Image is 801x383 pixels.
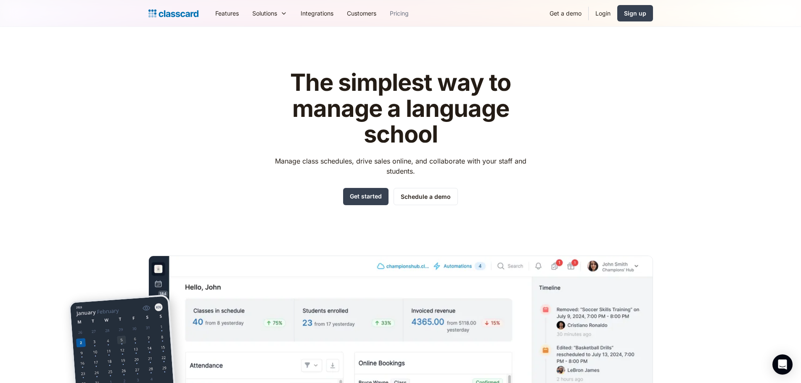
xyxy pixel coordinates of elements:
div: Solutions [246,4,294,23]
div: Open Intercom Messenger [772,354,793,375]
a: Sign up [617,5,653,21]
h1: The simplest way to manage a language school [267,70,534,148]
a: Schedule a demo [394,188,458,205]
a: Integrations [294,4,340,23]
a: Customers [340,4,383,23]
p: Manage class schedules, drive sales online, and collaborate with your staff and students. [267,156,534,176]
a: Get a demo [543,4,588,23]
a: Get started [343,188,389,205]
div: Sign up [624,9,646,18]
a: Pricing [383,4,415,23]
a: Features [209,4,246,23]
a: home [148,8,198,19]
a: Login [589,4,617,23]
div: Solutions [252,9,277,18]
